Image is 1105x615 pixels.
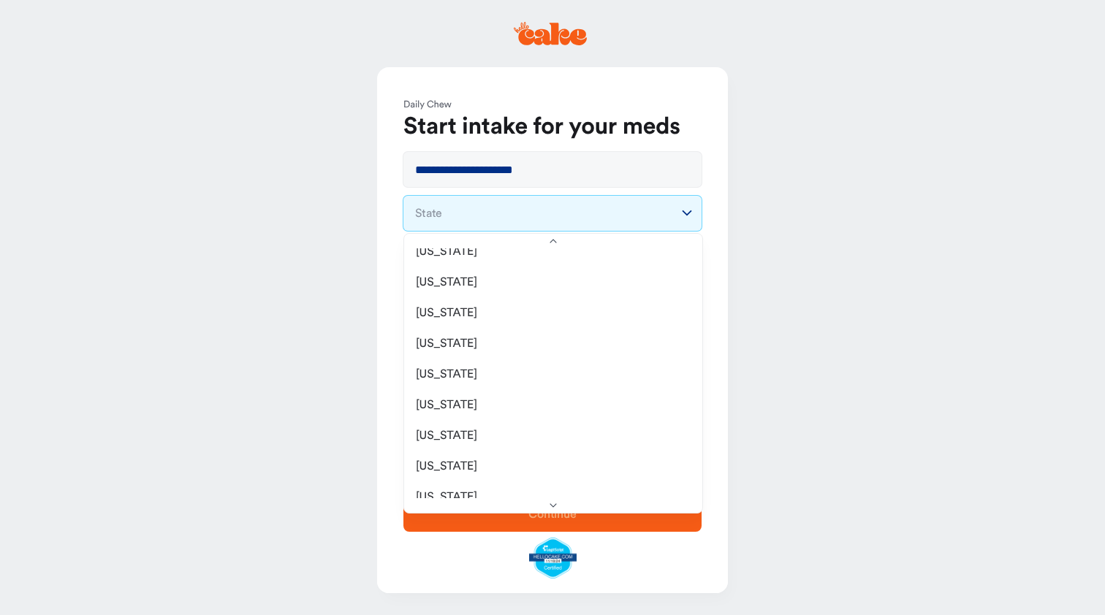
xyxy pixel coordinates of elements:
span: [US_STATE] [416,306,477,321]
span: [US_STATE] [416,275,477,290]
span: [US_STATE] [416,459,477,474]
span: [US_STATE] [416,337,477,351]
span: [US_STATE] [416,367,477,382]
span: [US_STATE] [416,245,477,259]
span: [US_STATE] [416,429,477,443]
span: [US_STATE] [416,398,477,413]
span: [US_STATE] [416,490,477,505]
